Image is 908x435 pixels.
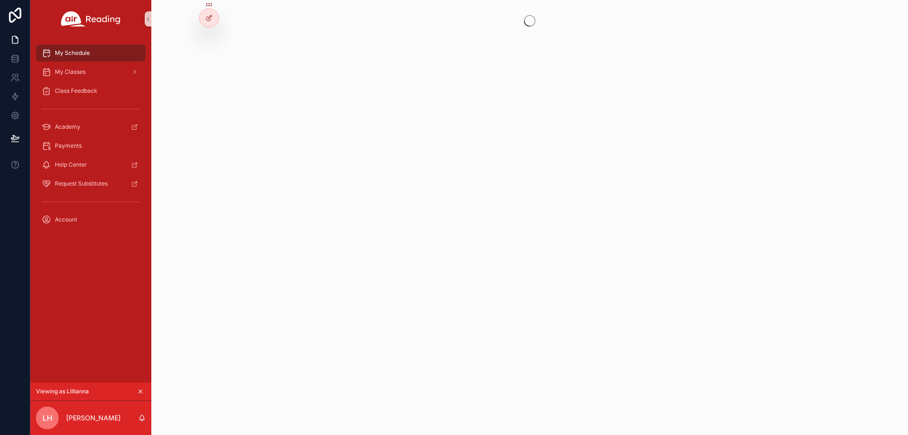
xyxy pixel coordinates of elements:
span: Request Substitutes [55,180,108,187]
p: [PERSON_NAME] [66,413,121,423]
a: Class Feedback [36,82,146,99]
a: Academy [36,118,146,135]
a: Request Substitutes [36,175,146,192]
span: LH [43,412,52,424]
img: App logo [61,11,121,27]
a: My Schedule [36,44,146,62]
span: My Classes [55,68,86,76]
span: Academy [55,123,80,131]
a: Help Center [36,156,146,173]
span: Viewing as Lillianna [36,388,89,395]
a: My Classes [36,63,146,80]
span: Payments [55,142,82,150]
span: My Schedule [55,49,90,57]
span: Class Feedback [55,87,97,95]
a: Account [36,211,146,228]
a: Payments [36,137,146,154]
span: Help Center [55,161,87,169]
span: Account [55,216,77,223]
div: scrollable content [30,38,151,240]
